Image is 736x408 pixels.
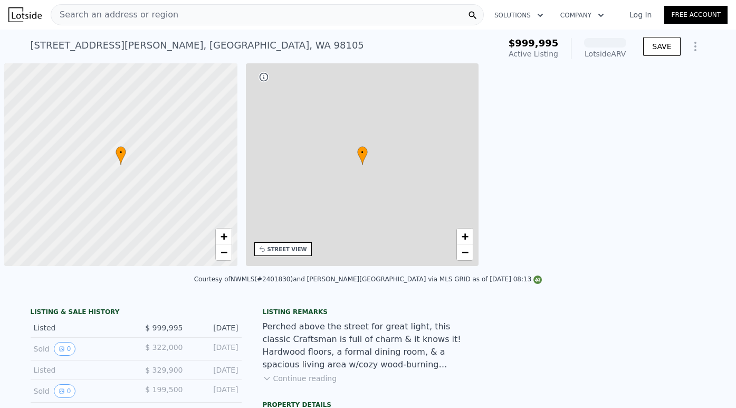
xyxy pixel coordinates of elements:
[192,384,238,398] div: [DATE]
[145,324,183,332] span: $ 999,995
[457,229,473,244] a: Zoom in
[216,229,232,244] a: Zoom in
[462,245,469,259] span: −
[457,244,473,260] a: Zoom out
[509,37,559,49] span: $999,995
[54,384,76,398] button: View historical data
[116,148,126,157] span: •
[263,308,474,316] div: Listing remarks
[145,385,183,394] span: $ 199,500
[34,322,128,333] div: Listed
[116,146,126,165] div: •
[263,373,337,384] button: Continue reading
[34,342,128,356] div: Sold
[357,146,368,165] div: •
[267,245,307,253] div: STREET VIEW
[31,38,364,53] div: [STREET_ADDRESS][PERSON_NAME] , [GEOGRAPHIC_DATA] , WA 98105
[533,276,542,284] img: NWMLS Logo
[31,308,242,318] div: LISTING & SALE HISTORY
[220,245,227,259] span: −
[263,320,474,371] div: Perched above the street for great light, this classic Craftsman is full of charm & it knows it! ...
[664,6,728,24] a: Free Account
[643,37,680,56] button: SAVE
[192,342,238,356] div: [DATE]
[34,384,128,398] div: Sold
[34,365,128,375] div: Listed
[486,6,552,25] button: Solutions
[145,366,183,374] span: $ 329,900
[192,365,238,375] div: [DATE]
[216,244,232,260] a: Zoom out
[685,36,706,57] button: Show Options
[552,6,613,25] button: Company
[194,276,542,283] div: Courtesy of NWMLS (#2401830) and [PERSON_NAME][GEOGRAPHIC_DATA] via MLS GRID as of [DATE] 08:13
[8,7,42,22] img: Lotside
[357,148,368,157] span: •
[617,10,664,20] a: Log In
[220,230,227,243] span: +
[54,342,76,356] button: View historical data
[462,230,469,243] span: +
[145,343,183,352] span: $ 322,000
[584,49,626,59] div: Lotside ARV
[509,50,558,58] span: Active Listing
[192,322,238,333] div: [DATE]
[51,8,178,21] span: Search an address or region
